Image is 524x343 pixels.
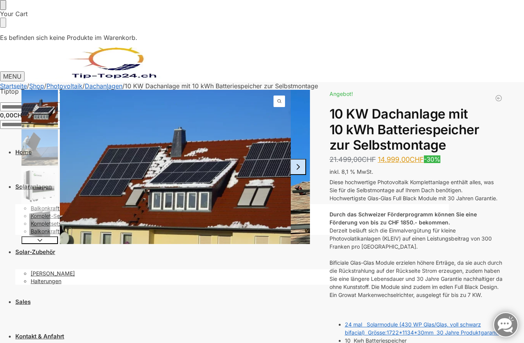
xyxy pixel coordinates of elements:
img: Solar Dachanlage 6,5 KW [60,90,291,244]
img: Maysun [21,206,58,242]
span: CHF [362,155,376,163]
img: Growatt Wechselrichter [21,168,58,204]
img: Photovoltaik [291,90,522,263]
li: 4 / 7 [20,205,58,243]
span: CHF [410,155,424,163]
li: 1 / 7 [60,90,291,244]
span: inkl. 8,1 % MwSt. [330,168,373,175]
div: Diese hochwertige Photovoltaik Komplettanlage enthält alles, was Sie für die Selbstmontage auf Ih... [330,178,503,194]
span: MENU [3,73,21,80]
li: 2 / 7 [291,90,522,263]
div: Bificiale Glas-Glas Module erzielen höhere Erträge, da sie auch durch die Rückstrahlung auf der R... [330,259,503,299]
bdi: 14.999,00 [378,155,424,163]
img: Photovoltaik [21,129,58,166]
bdi: 21.499,00 [330,155,376,163]
h1: 10 KW Dachanlage mit 10 kWh Batteriespeicher zur Selbstmontage [330,106,503,153]
li: 5 / 7 [20,243,58,282]
button: Next slide [21,236,58,244]
button: Next slide [290,159,306,175]
a: 24 mal Solarmodule (430 WP Glas/Glas, voll schwarz bifacial) Grösse:1722*1134*30mm 30 Jahre Produ... [345,321,501,336]
div: Derzeit beläuft sich die Einmalvergütung für kleine Photovolatikanlagen (KLEIV) auf einen Leistun... [330,226,503,251]
div: Hochwertigste Glas-Glas Full Black Module mit 30 Jahren Garantie. [330,194,503,202]
li: 2 / 7 [20,128,58,167]
span: Angebot! [330,91,353,97]
strong: Durch das Schweizer Förderprogramm können Sie eine Förderung von bis zu CHF 1850.- bekommen. [330,211,477,226]
a: Photovoltaik Solarpanel Halterung Trapezblechdach Befestigung [495,94,503,102]
img: Solar Dachanlage 6,5 KW [21,90,58,127]
img: Solaranlagen, Speicheranlagen und Energiesparprodukte [26,48,196,79]
li: 3 / 7 [20,167,58,205]
span: -30% [424,155,440,163]
li: 1 / 7 [20,90,58,128]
